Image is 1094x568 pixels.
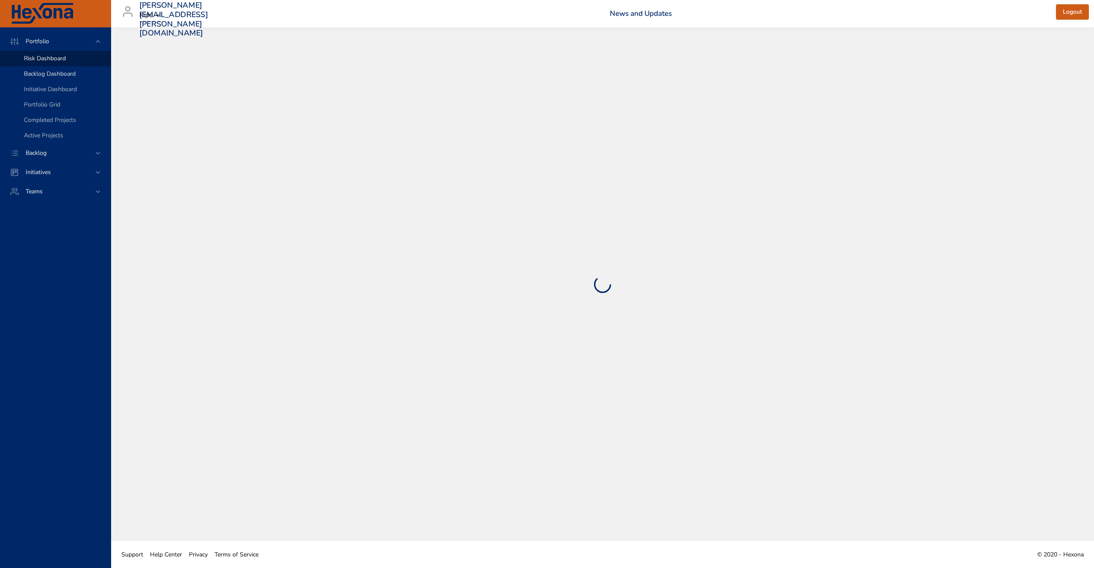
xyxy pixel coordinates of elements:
span: Initiative Dashboard [24,85,77,93]
span: Terms of Service [215,550,259,559]
span: Portfolio [19,37,56,45]
a: Support [118,545,147,564]
span: Backlog [19,149,53,157]
a: Privacy [185,545,211,564]
div: Kipu [139,9,163,22]
span: Privacy [189,550,208,559]
span: Initiatives [19,168,58,176]
button: Logout [1056,4,1089,20]
a: News and Updates [610,9,672,18]
img: Hexona [10,3,74,24]
span: Logout [1063,7,1082,18]
span: Support [121,550,143,559]
h3: [PERSON_NAME][EMAIL_ADDRESS][PERSON_NAME][DOMAIN_NAME] [139,1,208,38]
span: Portfolio Grid [24,101,60,109]
span: Help Center [150,550,182,559]
a: Help Center [147,545,185,564]
span: Active Projects [24,131,63,139]
span: Backlog Dashboard [24,70,76,78]
a: Terms of Service [211,545,262,564]
span: Risk Dashboard [24,54,66,62]
span: © 2020 - Hexona [1037,550,1084,559]
span: Completed Projects [24,116,76,124]
span: Teams [19,187,50,195]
